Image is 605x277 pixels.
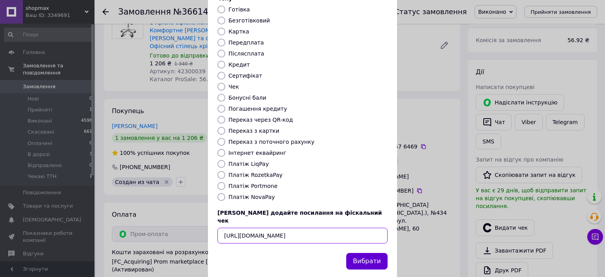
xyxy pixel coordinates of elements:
[346,253,388,270] button: Вибрати
[228,150,286,156] label: Інтернет еквайринг
[228,84,239,90] label: Чек
[228,61,250,68] label: Кредит
[228,50,264,57] label: Післясплата
[228,73,262,79] label: Сертифікат
[228,17,270,24] label: Безготівковий
[228,161,269,167] label: Платіж LiqPay
[228,6,250,13] label: Готівка
[228,139,314,145] label: Переказ з поточного рахунку
[228,172,282,178] label: Платіж RozetkaPay
[217,228,388,244] input: URL чека
[228,28,249,35] label: Картка
[228,183,278,189] label: Платіж Portmone
[228,95,266,101] label: Бонусні бали
[228,39,264,46] label: Передплата
[228,106,287,112] label: Погашення кредиту
[228,128,279,134] label: Переказ з картки
[217,210,382,224] span: [PERSON_NAME] додайте посилання на фіскальний чек
[228,194,275,200] label: Платіж NovaPay
[228,117,293,123] label: Переказ через QR-код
